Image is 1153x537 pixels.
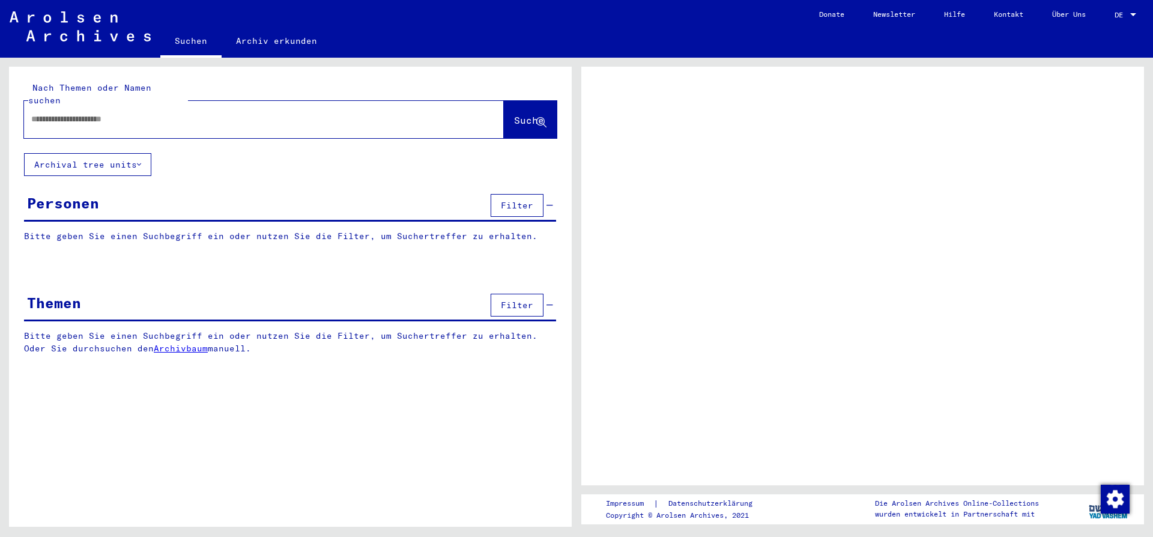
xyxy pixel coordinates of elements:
p: Copyright © Arolsen Archives, 2021 [606,510,767,521]
span: Filter [501,200,533,211]
p: Die Arolsen Archives Online-Collections [875,498,1039,509]
div: | [606,497,767,510]
p: Bitte geben Sie einen Suchbegriff ein oder nutzen Sie die Filter, um Suchertreffer zu erhalten. [24,230,556,243]
a: Impressum [606,497,653,510]
button: Suche [504,101,557,138]
a: Suchen [160,26,222,58]
span: DE [1115,11,1128,19]
button: Archival tree units [24,153,151,176]
p: wurden entwickelt in Partnerschaft mit [875,509,1039,520]
img: Zustimmung ändern [1101,485,1130,514]
img: yv_logo.png [1086,494,1131,524]
p: Bitte geben Sie einen Suchbegriff ein oder nutzen Sie die Filter, um Suchertreffer zu erhalten. O... [24,330,557,355]
div: Personen [27,192,99,214]
a: Archiv erkunden [222,26,331,55]
div: Themen [27,292,81,314]
a: Archivbaum [154,343,208,354]
span: Suche [514,114,544,126]
mat-label: Nach Themen oder Namen suchen [28,82,151,106]
button: Filter [491,294,543,317]
img: Arolsen_neg.svg [10,11,151,41]
span: Filter [501,300,533,311]
button: Filter [491,194,543,217]
a: Datenschutzerklärung [659,497,767,510]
